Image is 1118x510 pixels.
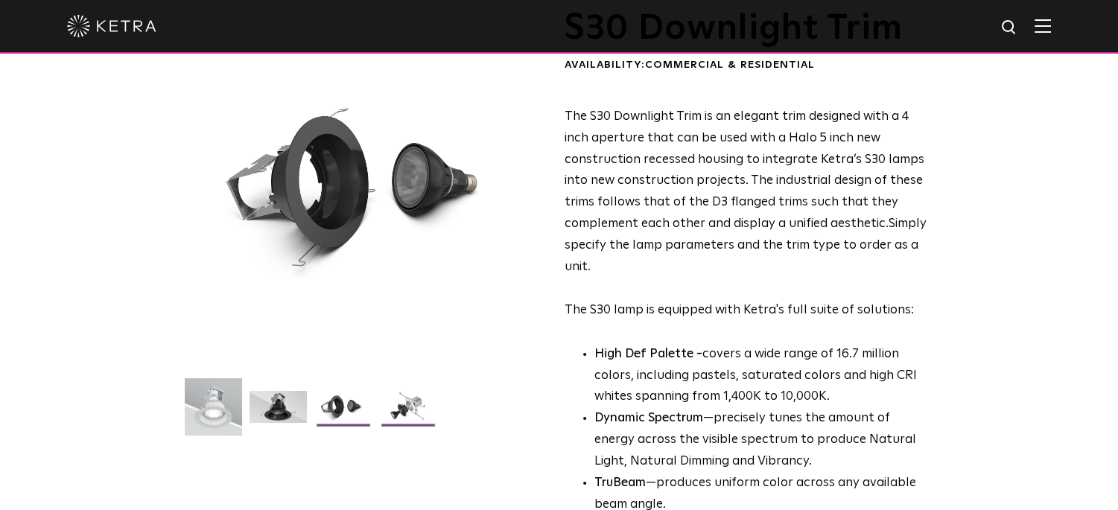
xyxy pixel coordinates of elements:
strong: TruBeam [594,476,646,489]
span: The S30 Downlight Trim is an elegant trim designed with a 4 inch aperture that can be used with a... [565,110,924,230]
p: The S30 lamp is equipped with Ketra's full suite of solutions: [565,106,927,322]
img: S30-DownlightTrim-2021-Web-Square [185,378,242,447]
img: S30 Halo Downlight_Table Top_Black [314,391,372,434]
img: S30 Halo Downlight_Exploded_Black [379,391,436,434]
img: Hamburger%20Nav.svg [1035,19,1051,33]
img: search icon [1000,19,1019,37]
img: S30 Halo Downlight_Hero_Black_Gradient [250,391,307,434]
li: —precisely tunes the amount of energy across the visible spectrum to produce Natural Light, Natur... [594,408,927,473]
span: Simply specify the lamp parameters and the trim type to order as a unit.​ [565,217,927,273]
strong: High Def Palette - [594,348,702,360]
img: ketra-logo-2019-white [67,15,156,37]
strong: Dynamic Spectrum [594,412,703,424]
div: Availability: [565,58,927,73]
p: covers a wide range of 16.7 million colors, including pastels, saturated colors and high CRI whit... [594,344,927,409]
span: Commercial & Residential [645,60,815,70]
